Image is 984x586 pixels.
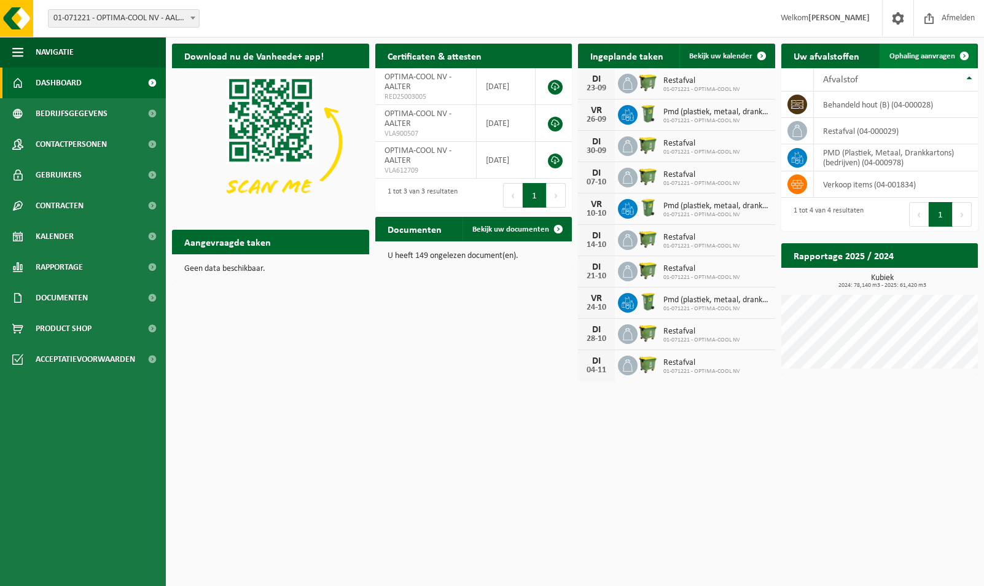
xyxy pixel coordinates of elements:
[663,170,740,180] span: Restafval
[584,147,609,155] div: 30-09
[814,92,978,118] td: behandeld hout (B) (04-000028)
[953,202,972,227] button: Next
[584,335,609,343] div: 28-10
[663,201,769,211] span: Pmd (plastiek, metaal, drankkartons) (bedrijven)
[385,129,467,139] span: VLA900507
[375,217,454,241] h2: Documenten
[172,230,283,254] h2: Aangevraagde taken
[36,37,74,68] span: Navigatie
[584,106,609,115] div: VR
[385,92,467,102] span: RED25003005
[36,252,83,283] span: Rapportage
[385,166,467,176] span: VLA612709
[663,274,740,281] span: 01-071221 - OPTIMA-COOL NV
[663,139,740,149] span: Restafval
[663,368,740,375] span: 01-071221 - OPTIMA-COOL NV
[381,182,458,209] div: 1 tot 3 van 3 resultaten
[547,183,566,208] button: Next
[172,68,369,216] img: Download de VHEPlus App
[584,294,609,303] div: VR
[584,272,609,281] div: 21-10
[663,295,769,305] span: Pmd (plastiek, metaal, drankkartons) (bedrijven)
[663,327,740,337] span: Restafval
[184,265,357,273] p: Geen data beschikbaar.
[638,197,658,218] img: WB-0240-HPE-GN-50
[584,231,609,241] div: DI
[584,200,609,209] div: VR
[638,291,658,312] img: WB-0240-HPE-GN-50
[638,322,658,343] img: WB-1100-HPE-GN-50
[172,44,336,68] h2: Download nu de Vanheede+ app!
[638,103,658,124] img: WB-0240-HPE-GN-50
[584,241,609,249] div: 14-10
[781,44,872,68] h2: Uw afvalstoffen
[814,118,978,144] td: restafval (04-000029)
[638,354,658,375] img: WB-1100-HPE-GN-50
[584,303,609,312] div: 24-10
[808,14,870,23] strong: [PERSON_NAME]
[689,52,752,60] span: Bekijk uw kalender
[578,44,676,68] h2: Ingeplande taken
[886,267,977,292] a: Bekijk rapportage
[787,201,864,228] div: 1 tot 4 van 4 resultaten
[663,211,769,219] span: 01-071221 - OPTIMA-COOL NV
[49,10,199,27] span: 01-071221 - OPTIMA-COOL NV - AALTER
[36,160,82,190] span: Gebruikers
[36,68,82,98] span: Dashboard
[477,68,536,105] td: [DATE]
[36,313,92,344] span: Product Shop
[584,209,609,218] div: 10-10
[477,142,536,179] td: [DATE]
[638,229,658,249] img: WB-1100-HPE-GN-50
[503,183,523,208] button: Previous
[584,325,609,335] div: DI
[385,146,451,165] span: OPTIMA-COOL NV - AALTER
[663,305,769,313] span: 01-071221 - OPTIMA-COOL NV
[36,221,74,252] span: Kalender
[463,217,571,241] a: Bekijk uw documenten
[889,52,955,60] span: Ophaling aanvragen
[584,84,609,93] div: 23-09
[880,44,977,68] a: Ophaling aanvragen
[36,190,84,221] span: Contracten
[781,243,906,267] h2: Rapportage 2025 / 2024
[663,243,740,250] span: 01-071221 - OPTIMA-COOL NV
[36,129,107,160] span: Contactpersonen
[663,107,769,117] span: Pmd (plastiek, metaal, drankkartons) (bedrijven)
[787,274,978,289] h3: Kubiek
[638,166,658,187] img: WB-1100-HPE-GN-50
[36,344,135,375] span: Acceptatievoorwaarden
[477,105,536,142] td: [DATE]
[48,9,200,28] span: 01-071221 - OPTIMA-COOL NV - AALTER
[584,137,609,147] div: DI
[663,233,740,243] span: Restafval
[472,225,549,233] span: Bekijk uw documenten
[823,75,858,85] span: Afvalstof
[584,115,609,124] div: 26-09
[909,202,929,227] button: Previous
[663,337,740,344] span: 01-071221 - OPTIMA-COOL NV
[385,72,451,92] span: OPTIMA-COOL NV - AALTER
[584,178,609,187] div: 07-10
[814,171,978,198] td: verkoop items (04-001834)
[929,202,953,227] button: 1
[375,44,494,68] h2: Certificaten & attesten
[814,144,978,171] td: PMD (Plastiek, Metaal, Drankkartons) (bedrijven) (04-000978)
[663,117,769,125] span: 01-071221 - OPTIMA-COOL NV
[638,72,658,93] img: WB-1100-HPE-GN-50
[385,109,451,128] span: OPTIMA-COOL NV - AALTER
[663,358,740,368] span: Restafval
[638,135,658,155] img: WB-1100-HPE-GN-50
[584,168,609,178] div: DI
[36,283,88,313] span: Documenten
[584,262,609,272] div: DI
[584,366,609,375] div: 04-11
[787,283,978,289] span: 2024: 78,140 m3 - 2025: 61,420 m3
[638,260,658,281] img: WB-1100-HPE-GN-50
[663,76,740,86] span: Restafval
[388,252,560,260] p: U heeft 149 ongelezen document(en).
[663,264,740,274] span: Restafval
[679,44,774,68] a: Bekijk uw kalender
[663,86,740,93] span: 01-071221 - OPTIMA-COOL NV
[663,149,740,156] span: 01-071221 - OPTIMA-COOL NV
